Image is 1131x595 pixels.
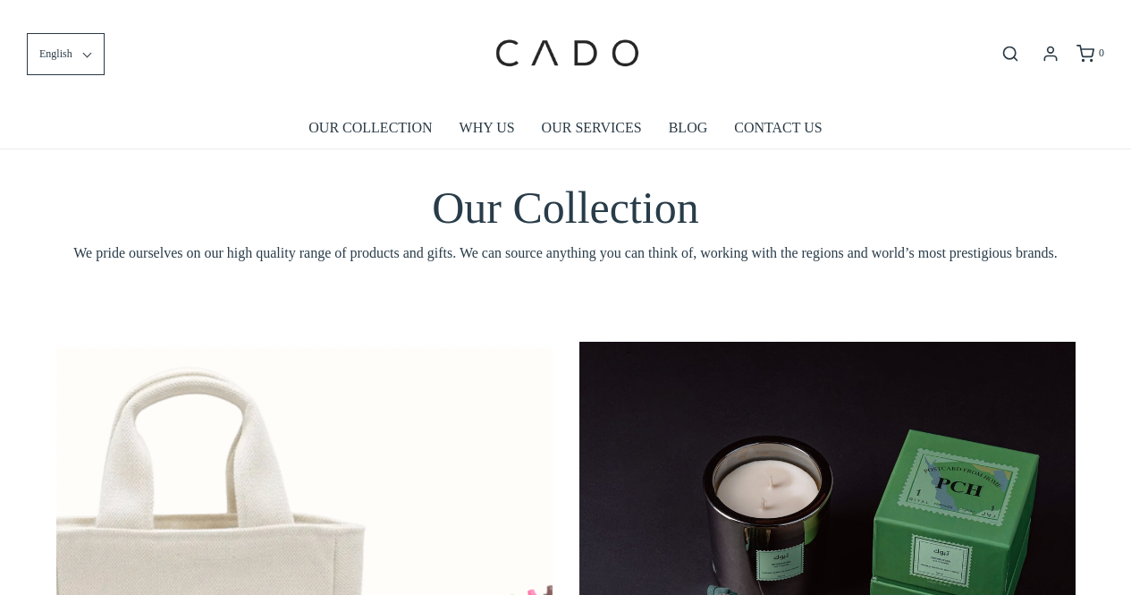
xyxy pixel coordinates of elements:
[56,242,1076,265] span: We pride ourselves on our high quality range of products and gifts. We can source anything you ca...
[994,44,1026,64] button: Open search bar
[1099,47,1104,59] span: 0
[490,13,642,94] img: cadogifting
[39,46,72,63] span: English
[734,107,822,149] a: CONTACT US
[542,107,642,149] a: OUR SERVICES
[27,33,105,75] button: English
[432,183,699,233] span: Our Collection
[669,107,708,149] a: BLOG
[460,107,515,149] a: WHY US
[308,107,432,149] a: OUR COLLECTION
[1075,45,1104,63] a: 0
